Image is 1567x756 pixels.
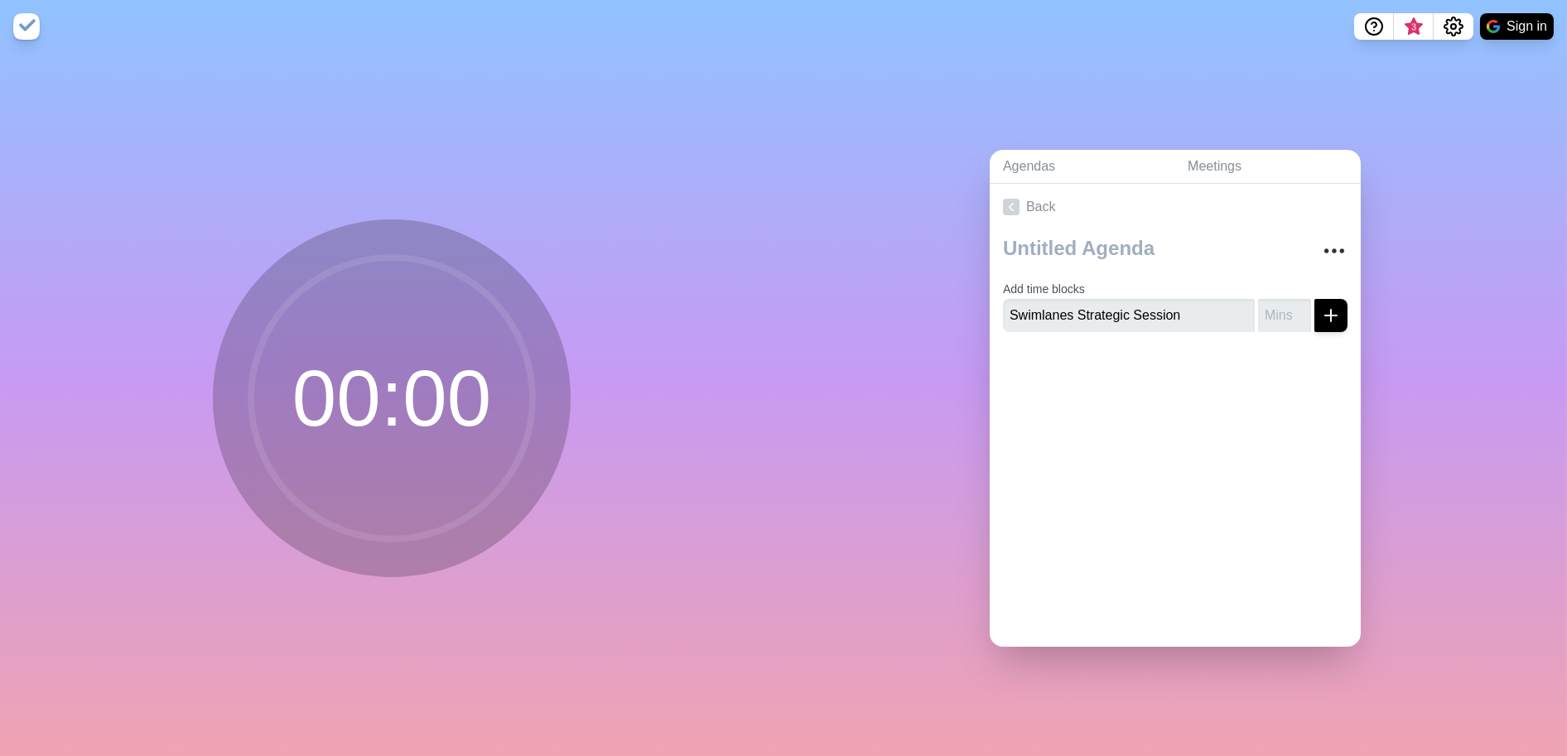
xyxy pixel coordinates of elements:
span: 3 [1407,21,1420,34]
input: Mins [1258,299,1311,332]
img: google logo [1487,20,1500,33]
input: Name [1003,299,1255,332]
a: Agendas [990,150,1174,184]
button: Sign in [1480,13,1554,40]
a: Back [990,184,1361,230]
a: Meetings [1174,150,1361,184]
label: Add time blocks [1003,282,1085,296]
button: More [1318,234,1351,267]
button: Settings [1434,13,1473,40]
button: What’s new [1394,13,1434,40]
button: Help [1354,13,1394,40]
img: timeblocks logo [13,13,40,40]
